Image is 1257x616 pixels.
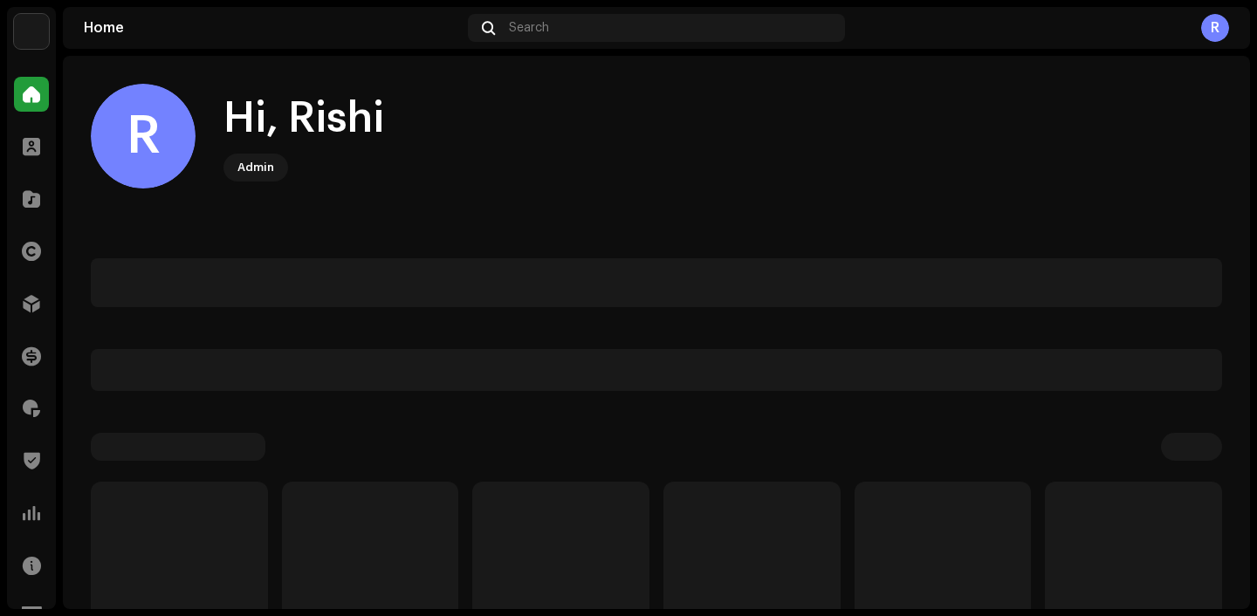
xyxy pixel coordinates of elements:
img: bc4c4277-71b2-49c5-abdf-ca4e9d31f9c1 [14,14,49,49]
div: Home [84,21,461,35]
div: Hi, Rishi [223,91,384,147]
span: Search [509,21,549,35]
div: R [91,84,196,188]
div: R [1201,14,1229,42]
div: Admin [237,157,274,178]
